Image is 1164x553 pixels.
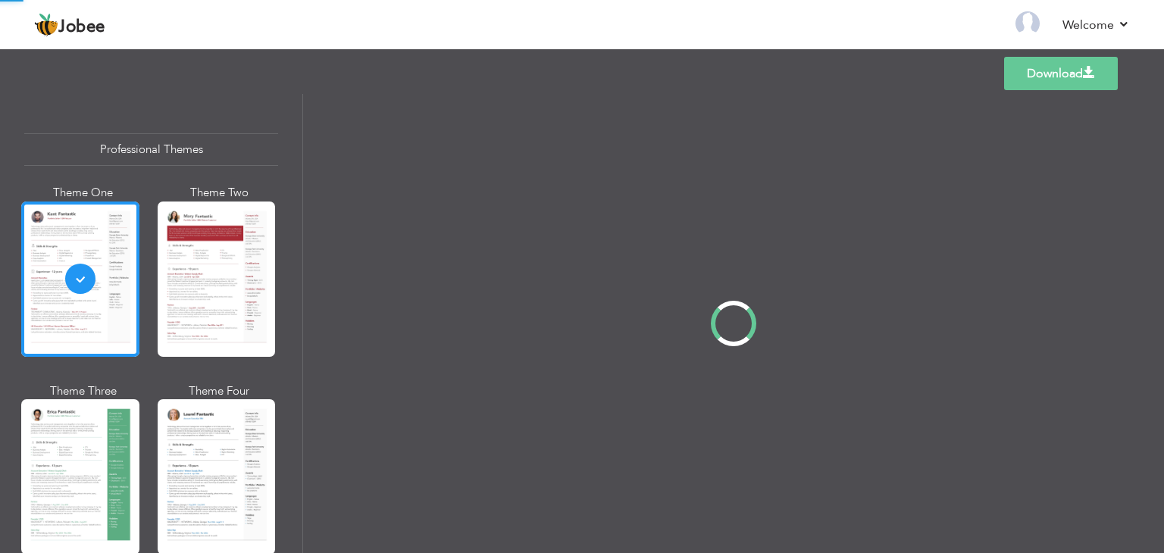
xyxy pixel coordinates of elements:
a: Download [1004,57,1118,90]
span: Jobee [58,19,105,36]
img: jobee.io [34,13,58,37]
a: Welcome [1062,16,1130,34]
img: Profile Img [1015,11,1040,36]
a: Jobee [34,13,105,37]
